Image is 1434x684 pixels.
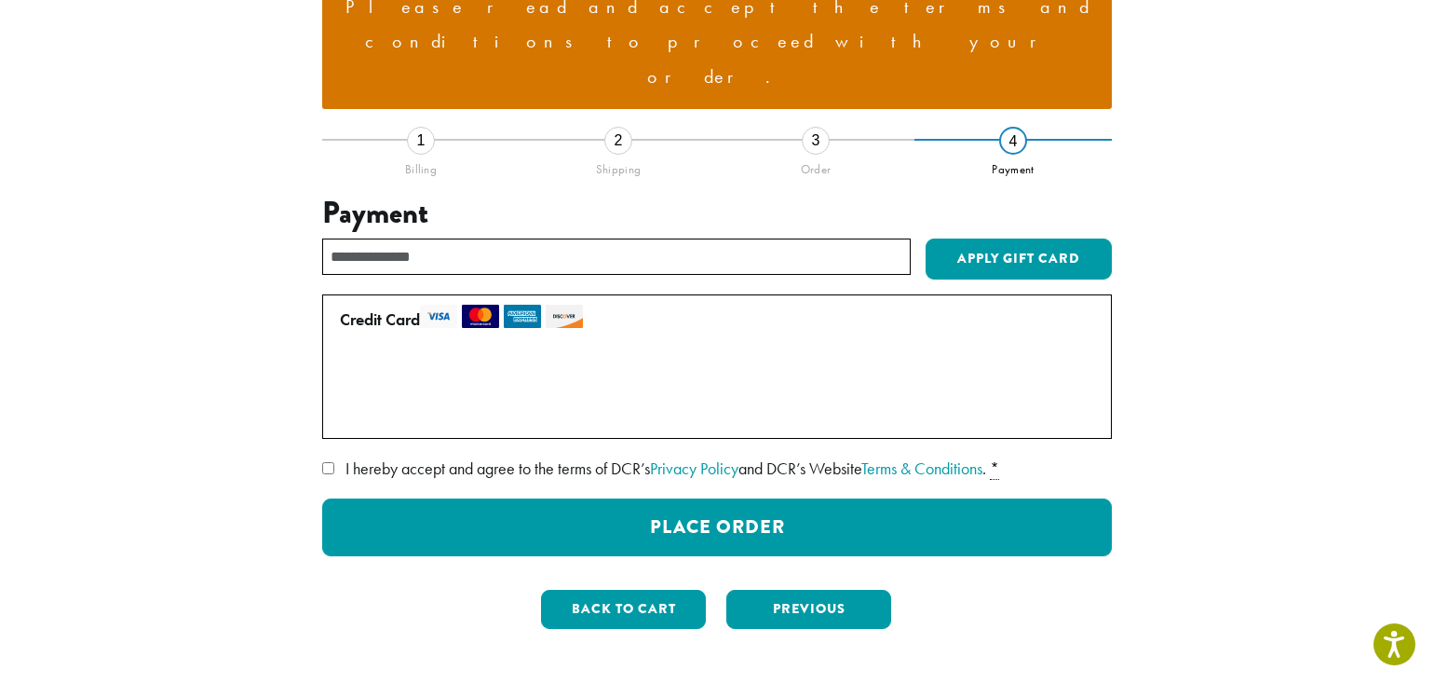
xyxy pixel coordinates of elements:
[926,239,1112,280] button: Apply Gift Card
[861,458,982,479] a: Terms & Conditions
[322,196,1112,231] h3: Payment
[604,127,632,155] div: 2
[407,127,435,155] div: 1
[322,462,334,474] input: I hereby accept and agree to the terms of DCR’sPrivacy Policyand DCR’s WebsiteTerms & Conditions. *
[990,458,999,480] abbr: required
[520,155,717,177] div: Shipping
[420,305,457,328] img: visa
[717,155,914,177] div: Order
[650,458,738,479] a: Privacy Policy
[541,590,706,629] button: Back to cart
[322,155,520,177] div: Billing
[914,155,1112,177] div: Payment
[726,590,891,629] button: Previous
[546,305,583,328] img: discover
[340,305,1087,335] label: Credit Card
[322,499,1112,556] button: Place Order
[504,305,541,328] img: amex
[462,305,499,328] img: mastercard
[999,127,1027,155] div: 4
[802,127,830,155] div: 3
[345,458,986,479] span: I hereby accept and agree to the terms of DCR’s and DCR’s Website .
